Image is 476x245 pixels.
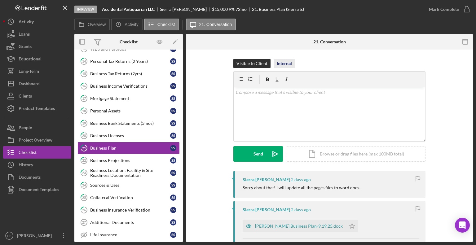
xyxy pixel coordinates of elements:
[82,133,86,138] tspan: 20
[15,230,56,243] div: [PERSON_NAME]
[255,224,343,229] div: [PERSON_NAME] Business Plan-9.19.25.docx
[77,167,180,179] a: 23Business Location: Facility & Site Readiness DocumentationSS
[74,6,97,13] div: In Review
[3,53,71,65] button: Educational
[88,22,106,27] label: Overview
[229,7,235,12] div: 9 %
[77,179,180,191] a: 24Sources & UsesSS
[170,95,176,102] div: S S
[170,83,176,89] div: S S
[212,7,228,12] span: $15,000
[90,71,170,76] div: Business Tax Returns (2yrs)
[77,216,180,229] a: 27Additional DocumentsSS
[77,105,180,117] a: 18Personal AssetsSS
[243,207,290,212] div: Sierra [PERSON_NAME]
[82,96,86,100] tspan: 17
[170,120,176,126] div: S S
[455,218,470,233] div: Open Intercom Messenger
[82,171,86,175] tspan: 23
[170,145,176,151] div: S S
[291,207,311,212] time: 2025-10-08 20:32
[3,65,71,77] button: Long-Term
[19,15,34,29] div: Activity
[3,102,71,115] button: Product Templates
[186,19,236,30] button: 21. Conversation
[19,90,32,104] div: Clients
[170,108,176,114] div: S S
[3,159,71,171] button: History
[90,208,170,212] div: Business Insurance Verification
[3,15,71,28] button: Activity
[3,146,71,159] button: Checklist
[82,109,86,113] tspan: 18
[90,195,170,200] div: Collateral Verification
[236,59,267,68] div: Visible to Client
[77,154,180,167] a: 22Business ProjectionsSS
[82,183,86,187] tspan: 24
[3,230,71,242] button: HF[PERSON_NAME]
[3,77,71,90] button: Dashboard
[277,59,292,68] div: Internal
[111,19,142,30] button: Activity
[3,171,71,183] button: Documents
[170,58,176,64] div: S S
[77,92,180,105] a: 17Mortgage StatementSS
[90,146,170,151] div: Business Plan
[90,168,170,178] div: Business Location: Facility & Site Readiness Documentation
[243,177,290,182] div: Sierra [PERSON_NAME]
[82,158,86,162] tspan: 22
[77,204,180,216] a: 26Business Insurance VerificationSS
[19,134,52,148] div: Project Overview
[125,22,138,27] label: Activity
[19,102,55,116] div: Product Templates
[170,133,176,139] div: S S
[90,84,170,89] div: Business Income Verifications
[233,59,271,68] button: Visible to Client
[77,229,180,241] a: Life InsuranceSS
[3,121,71,134] button: People
[170,182,176,188] div: S S
[170,207,176,213] div: S S
[77,68,180,80] a: 15Business Tax Returns (2yrs)SS
[77,117,180,129] a: 19Business Bank Statements (3mos)SS
[82,59,86,63] tspan: 14
[77,191,180,204] a: 25Collateral VerificationSS
[170,195,176,201] div: S S
[120,39,138,44] div: Checklist
[77,55,180,68] a: 14Personal Tax Returns (2 Years)SS
[19,171,41,185] div: Documents
[82,121,86,125] tspan: 19
[170,232,176,238] div: S S
[3,28,71,40] button: Loans
[19,121,32,135] div: People
[90,59,170,64] div: Personal Tax Returns (2 Years)
[74,19,110,30] button: Overview
[157,22,175,27] label: Checklist
[82,221,86,224] tspan: 27
[170,219,176,225] div: S S
[243,220,358,232] button: [PERSON_NAME] Business Plan-9.19.25.docx
[3,134,71,146] button: Project Overview
[82,208,86,212] tspan: 26
[19,77,40,91] div: Dashboard
[19,53,42,67] div: Educational
[170,71,176,77] div: S S
[313,39,346,44] div: 21. Conversation
[3,183,71,196] button: Document Templates
[291,177,311,182] time: 2025-10-08 20:32
[19,146,37,160] div: Checklist
[82,195,86,199] tspan: 25
[3,90,71,102] button: Clients
[90,96,170,101] div: Mortgage Statement
[19,183,59,197] div: Document Templates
